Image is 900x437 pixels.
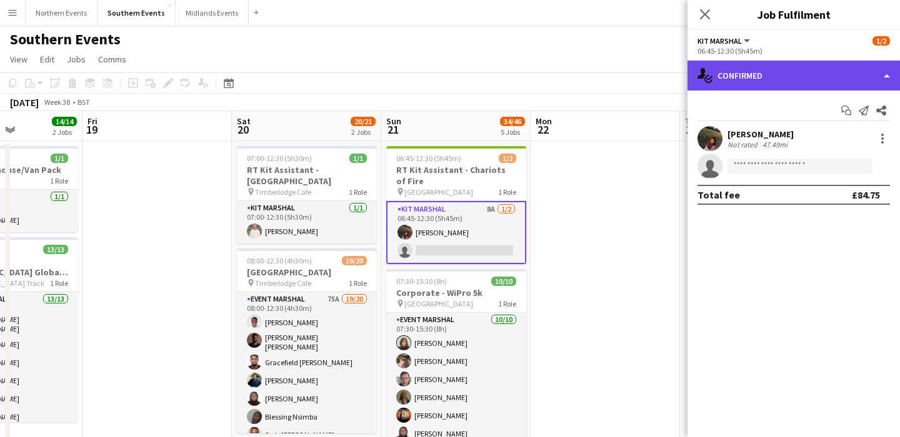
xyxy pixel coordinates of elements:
[237,201,377,243] app-card-role: Kit Marshal1/107:00-12:30 (5h30m)[PERSON_NAME]
[396,277,447,286] span: 07:30-15:30 (8h)
[386,201,526,264] app-card-role: Kit Marshal8A1/206:45-12:30 (5h45m)[PERSON_NAME]
[40,54,54,65] span: Edit
[26,1,97,25] button: Northern Events
[35,51,59,67] a: Edit
[351,117,376,126] span: 20/21
[5,51,32,67] a: View
[349,187,367,197] span: 1 Role
[396,154,461,163] span: 06:45-12:30 (5h45m)
[404,187,473,197] span: [GEOGRAPHIC_DATA]
[498,299,516,308] span: 1 Role
[727,129,794,140] div: [PERSON_NAME]
[237,115,251,127] span: Sat
[498,187,516,197] span: 1 Role
[77,97,90,107] div: BST
[86,122,97,137] span: 19
[255,278,311,288] span: Timberlodge Cafe
[349,278,367,288] span: 1 Role
[760,140,790,149] div: 47.49mi
[50,176,68,185] span: 1 Role
[176,1,249,25] button: Midlands Events
[386,115,401,127] span: Sun
[683,122,699,137] span: 23
[52,127,76,137] div: 2 Jobs
[536,115,552,127] span: Mon
[852,189,880,201] div: £84.75
[10,54,27,65] span: View
[97,1,176,25] button: Southern Events
[349,154,367,163] span: 1/1
[237,146,377,243] app-job-card: 07:00-12:30 (5h30m)1/1RT Kit Assistant - [GEOGRAPHIC_DATA] Timberlodge Cafe1 RoleKit Marshal1/107...
[237,267,377,278] h3: [GEOGRAPHIC_DATA]
[98,54,126,65] span: Comms
[93,51,131,67] a: Comms
[235,122,251,137] span: 20
[10,30,121,49] h1: Southern Events
[727,140,760,149] div: Not rated
[255,187,311,197] span: Timberlodge Cafe
[697,46,890,56] div: 06:45-12:30 (5h45m)
[501,127,524,137] div: 5 Jobs
[499,154,516,163] span: 1/2
[237,248,377,433] app-job-card: 08:00-12:30 (4h30m)19/20[GEOGRAPHIC_DATA] Timberlodge Cafe1 RoleEvent Marshal75A19/2008:00-12:30 ...
[43,245,68,254] span: 13/13
[10,96,39,109] div: [DATE]
[67,54,86,65] span: Jobs
[384,122,401,137] span: 21
[52,117,77,126] span: 14/14
[697,36,752,46] button: Kit Marshal
[237,164,377,187] h3: RT Kit Assistant - [GEOGRAPHIC_DATA]
[386,287,526,298] h3: Corporate - WiPro 5k
[404,299,473,308] span: [GEOGRAPHIC_DATA]
[687,61,900,91] div: Confirmed
[50,278,68,288] span: 1 Role
[697,36,742,46] span: Kit Marshal
[685,115,699,127] span: Tue
[41,97,72,107] span: Week 38
[247,154,312,163] span: 07:00-12:30 (5h30m)
[500,117,525,126] span: 34/46
[62,51,91,67] a: Jobs
[51,154,68,163] span: 1/1
[247,256,312,265] span: 08:00-12:30 (4h30m)
[534,122,552,137] span: 22
[491,277,516,286] span: 10/10
[687,6,900,22] h3: Job Fulfilment
[697,189,740,201] div: Total fee
[87,115,97,127] span: Fri
[386,146,526,264] app-job-card: 06:45-12:30 (5h45m)1/2RT Kit Assistant - Chariots of Fire [GEOGRAPHIC_DATA]1 RoleKit Marshal8A1/2...
[872,36,890,46] span: 1/2
[386,164,526,187] h3: RT Kit Assistant - Chariots of Fire
[351,127,375,137] div: 2 Jobs
[342,256,367,265] span: 19/20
